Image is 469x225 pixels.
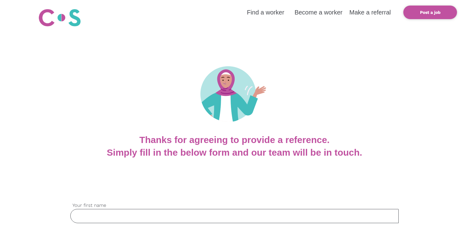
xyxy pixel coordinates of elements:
b: Simply fill in the below form and our team will be in touch. [107,147,362,157]
label: Your first name [70,202,399,209]
a: Become a worker [294,9,343,16]
a: Make a referral [349,9,391,16]
b: Post a job [420,10,441,15]
a: Find a worker [247,9,284,16]
b: Thanks for agreeing to provide a reference. [139,135,330,145]
a: Post a job [403,6,457,19]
